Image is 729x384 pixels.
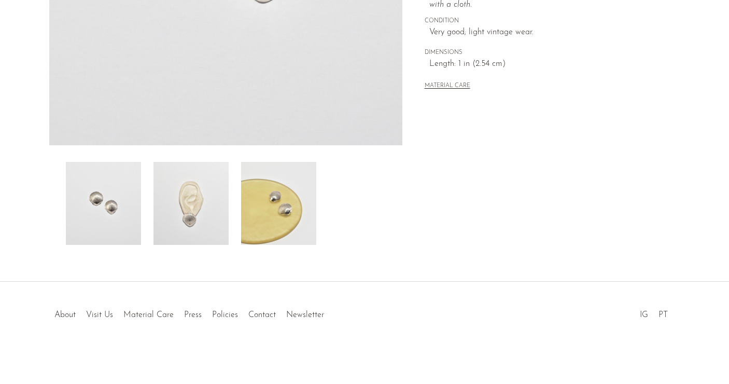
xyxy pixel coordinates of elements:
a: Policies [212,311,238,319]
ul: Social Medias [635,303,673,322]
span: Very good; light vintage wear. [429,26,658,39]
img: Scallop Shell Earrings [66,162,141,245]
img: Scallop Shell Earrings [153,162,229,245]
button: MATERIAL CARE [425,83,470,90]
span: Length: 1 in (2.54 cm) [429,58,658,71]
ul: Quick links [49,303,329,322]
a: Contact [248,311,276,319]
a: About [54,311,76,319]
span: CONDITION [425,17,658,26]
span: DIMENSIONS [425,48,658,58]
a: Visit Us [86,311,113,319]
img: Scallop Shell Earrings [241,162,316,245]
a: IG [640,311,648,319]
a: Material Care [123,311,174,319]
a: PT [658,311,668,319]
a: Press [184,311,202,319]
